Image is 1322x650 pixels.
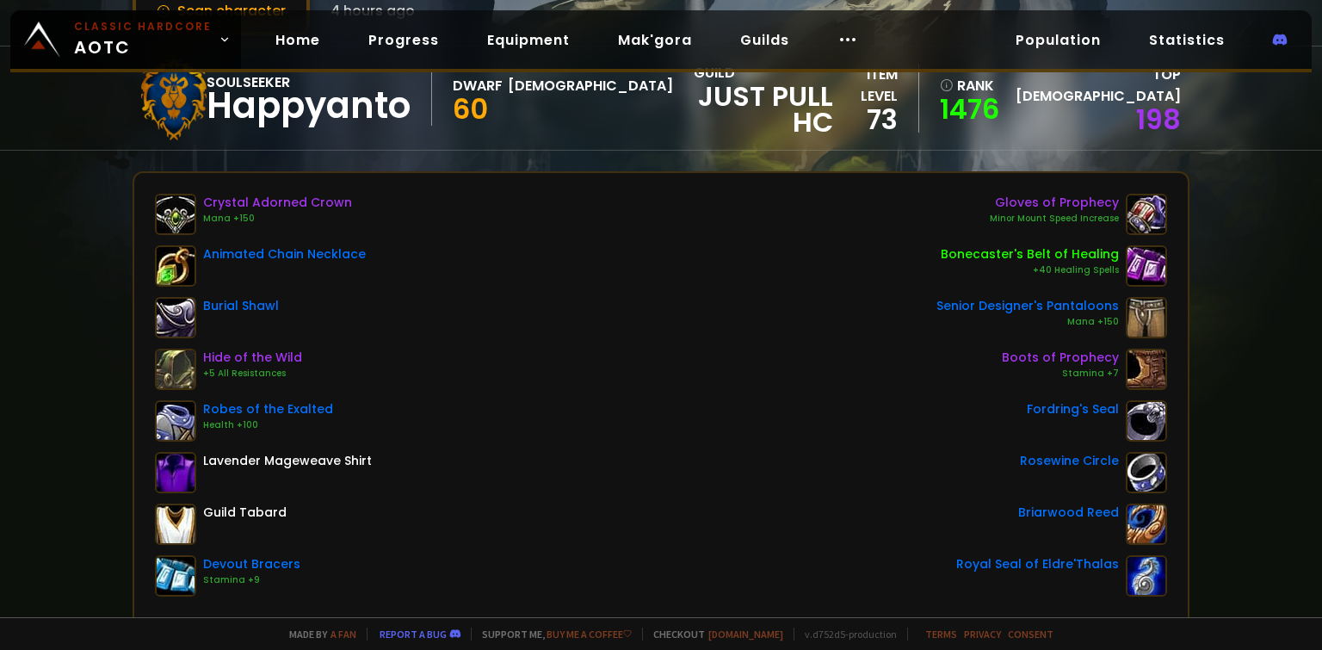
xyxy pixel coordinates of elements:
a: 1476 [940,96,993,122]
img: item-12930 [1126,504,1167,545]
span: Made by [279,628,356,641]
span: AOTC [74,19,212,60]
span: Checkout [642,628,783,641]
div: Mana +150 [203,212,352,226]
div: item level [833,64,898,107]
div: Happyanto [207,93,411,119]
a: Equipment [473,22,584,58]
a: Guilds [726,22,803,58]
div: Boots of Prophecy [1002,349,1119,367]
a: Population [1002,22,1115,58]
small: Classic Hardcore [74,19,212,34]
div: Bonecaster's Belt of Healing [941,245,1119,263]
div: Robes of the Exalted [203,400,333,418]
a: Terms [925,628,957,641]
span: 60 [453,90,488,128]
div: guild [694,62,833,135]
img: item-13346 [155,400,196,442]
img: item-11841 [1126,297,1167,338]
div: Crystal Adorned Crown [203,194,352,212]
a: [DOMAIN_NAME] [708,628,783,641]
img: item-16058 [1126,400,1167,442]
div: Animated Chain Necklace [203,245,366,263]
img: item-19132 [155,194,196,235]
a: Home [262,22,334,58]
span: Just Pull HC [694,84,833,135]
span: v. d752d5 - production [794,628,897,641]
div: Stamina +7 [1002,367,1119,381]
div: Mana +150 [936,315,1119,329]
a: Statistics [1135,22,1239,58]
div: Stamina +9 [203,573,300,587]
div: Soulseeker [207,71,411,93]
div: Devout Bracers [203,555,300,573]
img: item-16697 [155,555,196,597]
a: Classic HardcoreAOTC [10,10,241,69]
img: item-10054 [155,452,196,493]
div: 73 [833,107,898,133]
div: Briarwood Reed [1018,504,1119,522]
a: Privacy [964,628,1001,641]
div: Royal Seal of Eldre'Thalas [956,555,1119,573]
div: Dwarf [453,75,503,96]
div: Health +100 [203,418,333,432]
img: item-18681 [155,297,196,338]
div: +5 All Resistances [203,367,302,381]
img: item-18510 [155,349,196,390]
span: [DEMOGRAPHIC_DATA] [1016,86,1181,106]
img: item-14304 [1126,245,1167,287]
div: Minor Mount Speed Increase [990,212,1119,226]
span: Support me, [471,628,632,641]
a: 198 [1136,100,1181,139]
img: item-16812 [1126,194,1167,235]
div: Top [1004,64,1182,107]
img: item-16811 [1126,349,1167,390]
a: Mak'gora [604,22,706,58]
a: Report a bug [380,628,447,641]
div: [DEMOGRAPHIC_DATA] [508,75,673,96]
div: Fordring's Seal [1027,400,1119,418]
img: item-18469 [1126,555,1167,597]
div: Guild Tabard [203,504,287,522]
div: Rosewine Circle [1020,452,1119,470]
img: item-13178 [1126,452,1167,493]
img: item-5976 [155,504,196,545]
div: Lavender Mageweave Shirt [203,452,372,470]
a: Progress [355,22,453,58]
div: Hide of the Wild [203,349,302,367]
div: Burial Shawl [203,297,279,315]
a: a fan [330,628,356,641]
div: +40 Healing Spells [941,263,1119,277]
div: Gloves of Prophecy [990,194,1119,212]
div: rank [940,75,993,96]
img: item-18723 [155,245,196,287]
a: Buy me a coffee [547,628,632,641]
a: Consent [1008,628,1053,641]
div: Senior Designer's Pantaloons [936,297,1119,315]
